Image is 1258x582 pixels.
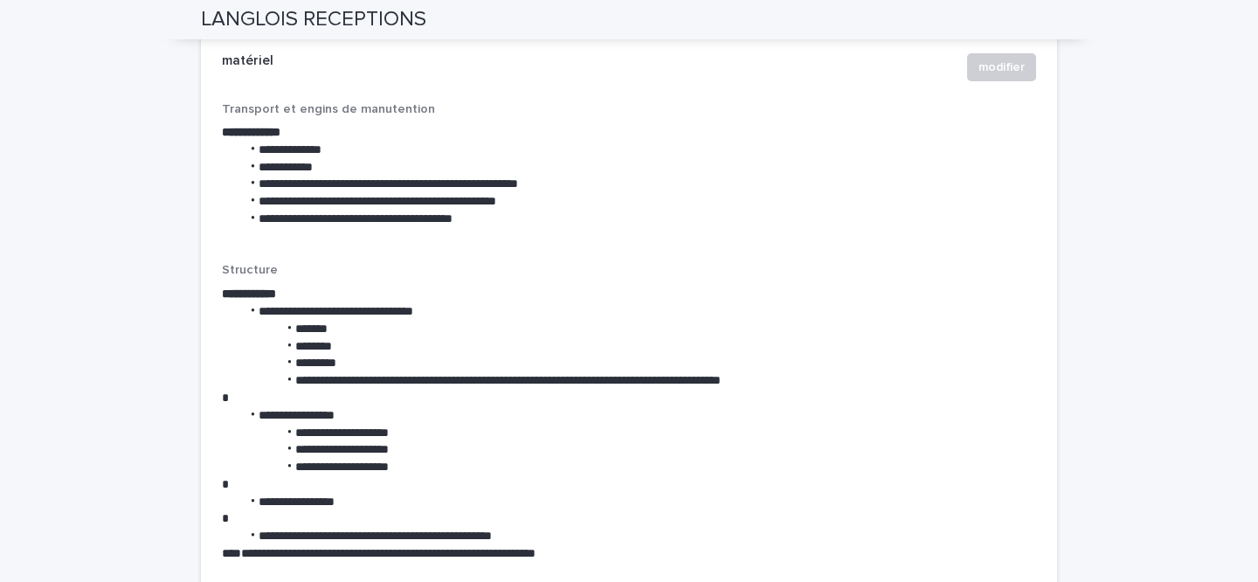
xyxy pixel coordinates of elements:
[201,7,426,32] h2: LANGLOIS RECEPTIONS
[222,264,278,276] span: Structure
[222,53,273,69] h2: matériel
[978,59,1025,76] span: modifier
[222,103,435,115] span: Transport et engins de manutention
[967,53,1036,81] button: modifier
